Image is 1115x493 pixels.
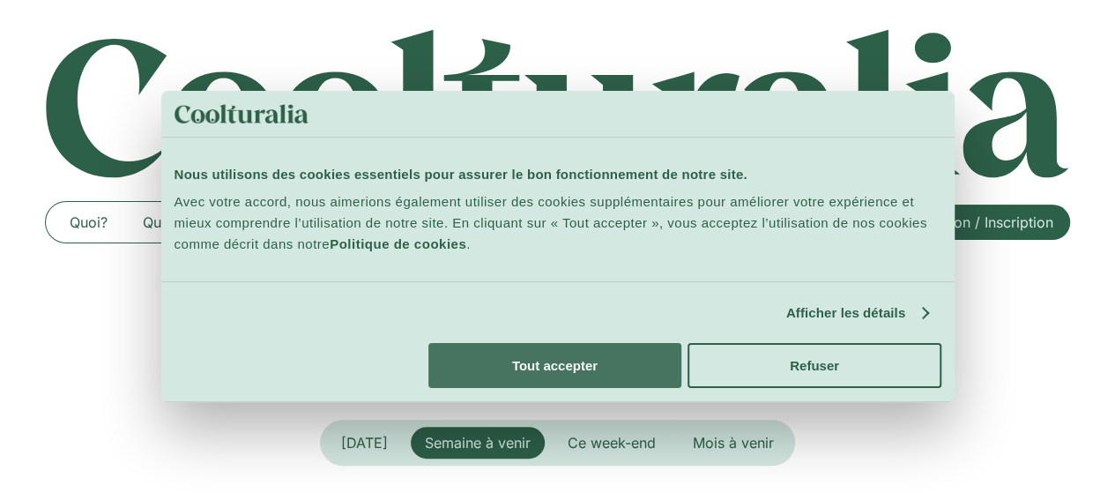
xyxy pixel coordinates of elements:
button: Tout accepter [428,343,681,388]
a: Afficher les détails [786,303,928,324]
nav: Menu [52,208,271,236]
span: Connexion / Inscription [898,212,1052,233]
a: Connexion / Inscription [881,205,1070,240]
div: Nous utilisons des cookies essentiels pour assurer le bon fonctionnement de notre site. [175,164,941,185]
span: Semaine à venir [425,434,531,452]
span: Ce week-end [568,434,656,452]
span: [DATE] [341,434,388,452]
a: Quand? [125,208,211,236]
a: Quoi? [52,208,125,236]
span: Mois à venir [693,434,774,452]
span: . [466,236,471,251]
img: logo [175,104,309,123]
span: Avec votre accord, nous aimerions également utiliser des cookies supplémentaires pour améliorer v... [175,194,927,251]
a: Politique de cookies [330,236,466,251]
p: Don’t just it, it! [45,301,1071,377]
button: Refuser [688,343,940,388]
